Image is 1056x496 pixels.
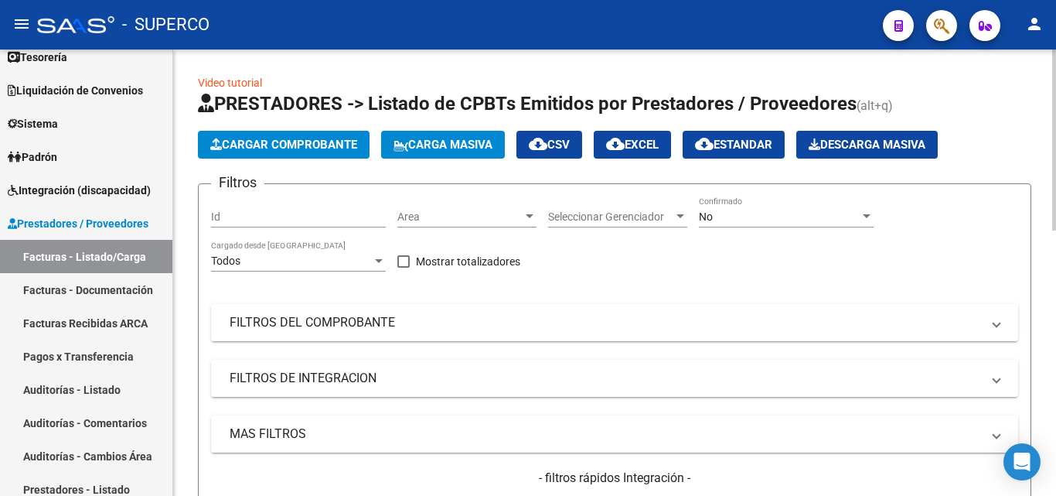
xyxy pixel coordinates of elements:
[211,172,264,193] h3: Filtros
[548,210,673,224] span: Seleccionar Gerenciador
[529,138,570,152] span: CSV
[12,15,31,33] mat-icon: menu
[1003,443,1041,481] div: Open Intercom Messenger
[211,416,1018,453] mat-expansion-panel-header: MAS FILTROS
[393,138,492,152] span: Carga Masiva
[8,115,58,132] span: Sistema
[695,135,714,153] mat-icon: cloud_download
[230,426,981,443] mat-panel-title: MAS FILTROS
[695,138,772,152] span: Estandar
[594,131,671,159] button: EXCEL
[606,135,625,153] mat-icon: cloud_download
[230,370,981,387] mat-panel-title: FILTROS DE INTEGRACION
[683,131,785,159] button: Estandar
[606,138,659,152] span: EXCEL
[796,131,938,159] app-download-masive: Descarga masiva de comprobantes (adjuntos)
[529,135,547,153] mat-icon: cloud_download
[516,131,582,159] button: CSV
[211,255,240,267] span: Todos
[198,131,370,159] button: Cargar Comprobante
[122,8,209,42] span: - SUPERCO
[8,215,148,232] span: Prestadores / Proveedores
[8,49,67,66] span: Tesorería
[211,470,1018,487] h4: - filtros rápidos Integración -
[210,138,357,152] span: Cargar Comprobante
[8,149,57,166] span: Padrón
[8,182,151,199] span: Integración (discapacidad)
[1025,15,1044,33] mat-icon: person
[198,77,262,89] a: Video tutorial
[211,360,1018,397] mat-expansion-panel-header: FILTROS DE INTEGRACION
[397,210,523,224] span: Area
[381,131,505,159] button: Carga Masiva
[230,314,981,331] mat-panel-title: FILTROS DEL COMPROBANTE
[809,138,925,152] span: Descarga Masiva
[699,210,713,223] span: No
[857,98,893,113] span: (alt+q)
[8,82,143,99] span: Liquidación de Convenios
[796,131,938,159] button: Descarga Masiva
[198,93,857,115] span: PRESTADORES -> Listado de CPBTs Emitidos por Prestadores / Proveedores
[211,304,1018,341] mat-expansion-panel-header: FILTROS DEL COMPROBANTE
[416,252,520,271] span: Mostrar totalizadores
